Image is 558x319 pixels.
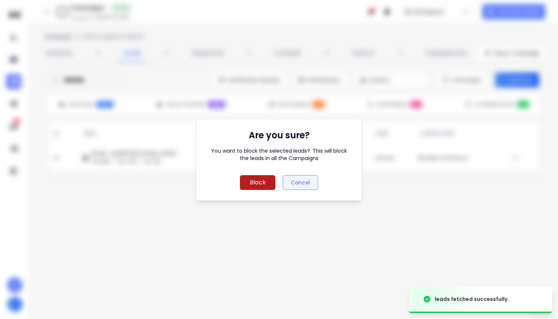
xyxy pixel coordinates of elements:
h1: Are you sure? [249,129,310,141]
p: You want to block the selected leads?. This will block the leads in all the Campaigns [207,147,351,162]
button: Cancel [283,175,318,190]
div: leads fetched successfully. [435,295,509,303]
button: Block [240,175,275,190]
